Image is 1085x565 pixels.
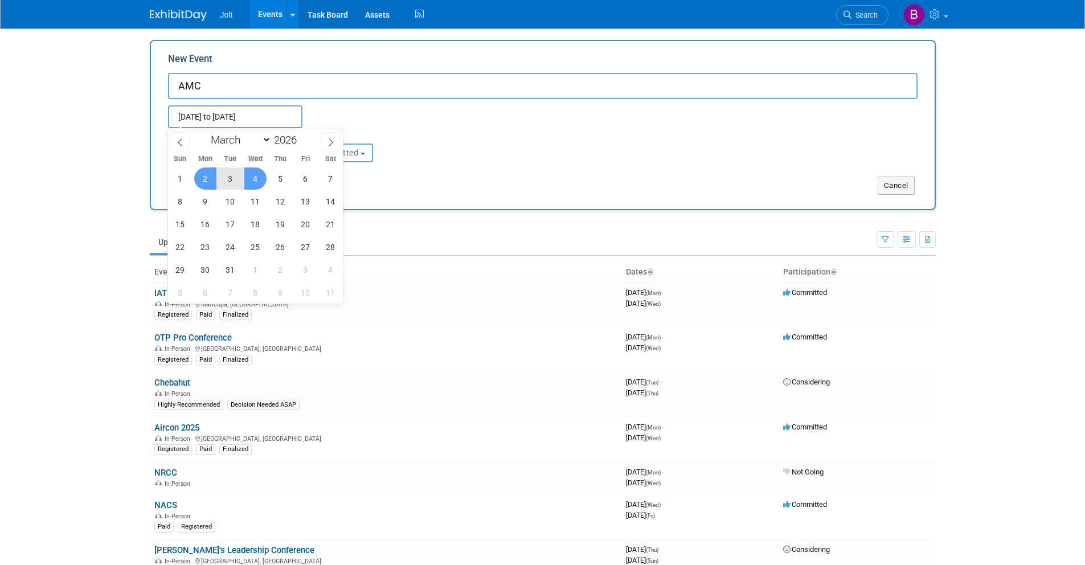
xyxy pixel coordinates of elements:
span: [DATE] [626,556,658,564]
span: Wed [243,155,268,163]
th: Event [150,263,621,282]
button: Cancel [878,177,915,195]
span: [DATE] [626,478,661,487]
a: Sort by Participation Type [830,267,836,276]
span: April 3, 2026 [294,259,317,281]
span: (Wed) [646,301,661,307]
label: New Event [168,52,212,70]
span: [DATE] [626,378,662,386]
span: In-Person [165,513,194,520]
input: Name of Trade Show / Conference [168,73,918,99]
span: (Thu) [646,390,658,396]
span: March 18, 2026 [244,213,267,235]
img: In-Person Event [155,435,162,441]
div: Finalized [219,355,252,365]
div: Maricopa, [GEOGRAPHIC_DATA] [154,299,617,308]
img: In-Person Event [155,513,162,518]
span: Fri [293,155,318,163]
span: March 1, 2026 [169,167,191,190]
span: [DATE] [626,423,664,431]
span: (Thu) [646,547,658,553]
span: In-Person [165,480,194,488]
div: Highly Recommended [154,400,223,410]
input: Start Date - End Date [168,105,302,128]
img: In-Person Event [155,345,162,351]
span: In-Person [165,345,194,353]
img: In-Person Event [155,558,162,563]
span: Search [851,11,878,19]
span: March 8, 2026 [169,190,191,212]
span: March 19, 2026 [269,213,292,235]
span: April 9, 2026 [269,281,292,304]
span: March 29, 2026 [169,259,191,281]
span: April 4, 2026 [320,259,342,281]
span: Mon [193,155,218,163]
span: (Tue) [646,379,658,386]
span: March 13, 2026 [294,190,317,212]
span: In-Person [165,435,194,443]
span: - [662,333,664,341]
span: March 30, 2026 [194,259,216,281]
div: Finalized [219,310,252,320]
a: [PERSON_NAME]'s Leadership Conference [154,545,314,555]
span: (Wed) [646,345,661,351]
span: Considering [783,378,830,386]
div: [GEOGRAPHIC_DATA], [GEOGRAPHIC_DATA] [154,343,617,353]
span: [DATE] [626,333,664,341]
span: - [660,378,662,386]
span: March 5, 2026 [269,167,292,190]
span: (Sun) [646,558,658,564]
div: Paid [196,310,215,320]
div: Registered [178,522,215,532]
span: [DATE] [626,343,661,352]
span: March 7, 2026 [320,167,342,190]
span: March 20, 2026 [294,213,317,235]
span: March 4, 2026 [244,167,267,190]
span: In-Person [165,390,194,398]
a: OTP Pro Conference [154,333,232,343]
img: In-Person Event [155,301,162,306]
a: NRCC [154,468,177,478]
div: Participation: [296,128,406,143]
span: [DATE] [626,468,664,476]
span: April 11, 2026 [320,281,342,304]
span: April 8, 2026 [244,281,267,304]
span: April 6, 2026 [194,281,216,304]
span: March 12, 2026 [269,190,292,212]
span: Tue [218,155,243,163]
img: In-Person Event [155,390,162,396]
img: Brooke Valderrama [903,4,925,26]
span: (Wed) [646,480,661,486]
img: In-Person Event [155,480,162,486]
span: Committed [783,500,827,509]
span: March 15, 2026 [169,213,191,235]
span: Committed [783,288,827,297]
span: Sat [318,155,343,163]
div: [GEOGRAPHIC_DATA], [GEOGRAPHIC_DATA] [154,433,617,443]
span: March 22, 2026 [169,236,191,258]
span: - [662,423,664,431]
span: March 31, 2026 [219,259,241,281]
span: April 2, 2026 [269,259,292,281]
div: Finalized [219,444,252,455]
span: Considering [783,545,830,554]
span: Jolt [220,10,233,19]
div: Attendance / Format: [168,128,279,143]
span: March 25, 2026 [244,236,267,258]
span: (Mon) [646,334,661,341]
span: April 10, 2026 [294,281,317,304]
span: (Mon) [646,469,661,476]
span: In-Person [165,558,194,565]
span: [DATE] [626,288,664,297]
span: - [660,545,662,554]
span: - [662,288,664,297]
a: Chebahut [154,378,190,388]
span: March 28, 2026 [320,236,342,258]
span: March 16, 2026 [194,213,216,235]
span: March 17, 2026 [219,213,241,235]
span: [DATE] [626,545,662,554]
select: Month [206,133,271,147]
img: ExhibitDay [150,10,207,21]
th: Participation [779,263,936,282]
div: Registered [154,355,192,365]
